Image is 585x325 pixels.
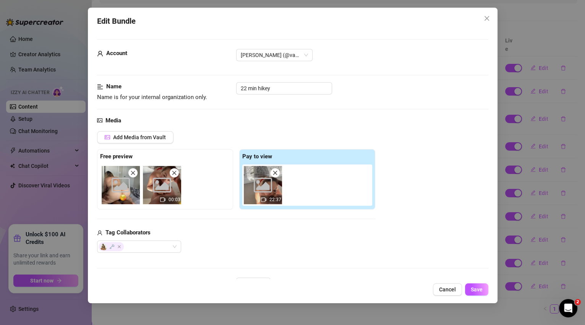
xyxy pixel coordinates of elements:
[433,283,462,296] button: Cancel
[105,229,151,236] strong: Tag Collaborators
[480,15,493,21] span: Close
[100,244,107,250] img: avatar.jpg
[97,131,173,143] button: Add Media from Vault
[105,135,110,140] span: picture
[97,15,136,27] span: Edit Bundle
[105,117,121,124] strong: Media
[465,283,488,296] button: Save
[483,15,489,21] span: close
[439,286,455,292] span: Cancel
[169,197,180,202] span: 00:03
[575,299,581,305] span: 2
[97,94,207,101] span: Name is for your internal organization only.
[106,278,145,285] strong: Minimum Price
[559,299,577,317] iframe: Intercom live chat
[97,228,102,237] span: user
[160,197,165,202] span: video-camera
[242,153,272,160] strong: Pay to view
[480,12,493,24] button: Close
[97,49,103,58] span: user
[172,170,177,175] span: close
[106,83,122,90] strong: Name
[236,82,332,94] input: Enter a name
[269,197,281,202] span: 22:37
[106,50,127,57] strong: Account
[130,170,136,175] span: close
[261,197,266,202] span: video-camera
[97,116,102,125] span: picture
[244,166,282,204] div: 22:37
[99,242,124,251] span: 🗝️
[100,153,133,160] strong: Free preview
[113,134,166,140] span: Add Media from Vault
[117,245,121,249] span: Close
[97,278,103,287] span: dollar
[272,170,278,175] span: close
[143,166,181,204] div: 00:03
[470,286,482,292] span: Save
[241,49,308,61] span: Vanessas (@vanessavippage)
[97,82,103,91] span: align-left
